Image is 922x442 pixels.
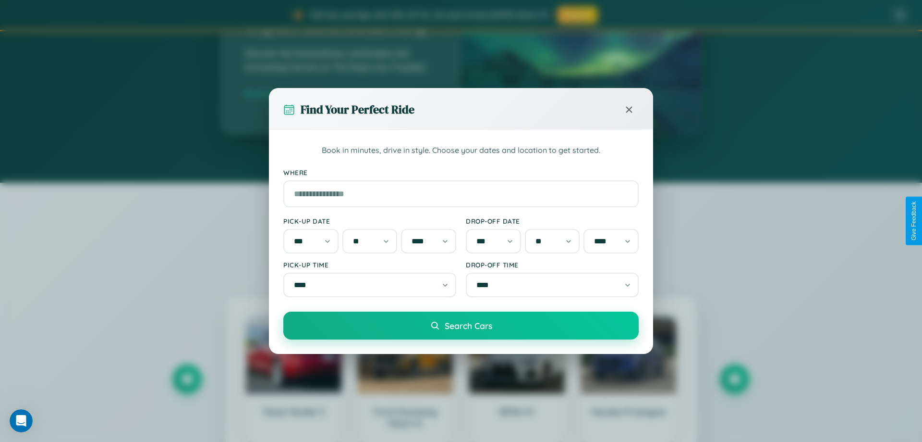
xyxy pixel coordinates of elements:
[301,101,414,117] h3: Find Your Perfect Ride
[283,261,456,269] label: Pick-up Time
[466,261,639,269] label: Drop-off Time
[283,312,639,340] button: Search Cars
[283,144,639,157] p: Book in minutes, drive in style. Choose your dates and location to get started.
[445,320,492,331] span: Search Cars
[283,217,456,225] label: Pick-up Date
[466,217,639,225] label: Drop-off Date
[283,168,639,177] label: Where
